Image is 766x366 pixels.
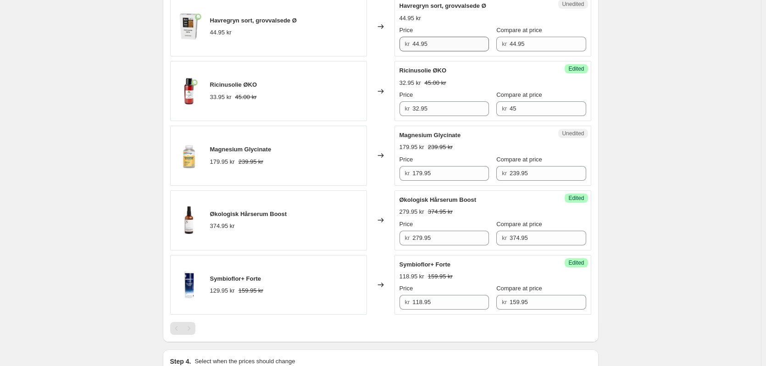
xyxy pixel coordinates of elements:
div: 179.95 kr [210,157,235,166]
div: 374.95 kr [210,222,235,231]
img: 7680c40d-c273-4945-a2d7-034bd65f43a7_80x.jpg [175,78,203,105]
span: Ricinusolie ØKO [400,67,447,74]
span: Symbioflor+ Forte [210,275,261,282]
span: Havregryn sort, grovvalsede Ø [210,17,297,24]
span: kr [405,40,410,47]
span: kr [405,299,410,305]
span: Økologisk Hårserum Boost [400,196,477,203]
span: Compare at price [496,221,542,227]
span: kr [502,299,507,305]
div: 33.95 kr [210,93,232,102]
div: 44.95 kr [210,28,232,37]
img: ebbf96bc-b1cd-4915-a178-d3355860daa1_80x.jpg [175,13,203,40]
span: kr [405,105,410,112]
strike: 159.95 kr [239,286,263,295]
strike: 45.00 kr [235,93,256,102]
strike: 239.95 kr [428,143,453,152]
strike: 45.00 kr [424,78,446,88]
p: Select when the prices should change [194,357,295,366]
strike: 374.95 kr [428,207,453,216]
span: kr [405,234,410,241]
span: Havregryn sort, grovvalsede Ø [400,2,486,9]
span: Compare at price [496,156,542,163]
div: 179.95 kr [400,143,424,152]
span: Price [400,27,413,33]
span: Price [400,156,413,163]
span: Price [400,91,413,98]
div: 129.95 kr [210,286,235,295]
span: kr [502,105,507,112]
span: Price [400,285,413,292]
span: Compare at price [496,285,542,292]
strike: 159.95 kr [428,272,453,281]
span: Magnesium Glycinate [400,132,461,139]
div: 118.95 kr [400,272,424,281]
span: Edited [568,65,584,72]
span: Unedited [562,130,584,137]
span: kr [502,40,507,47]
strike: 239.95 kr [239,157,263,166]
span: Edited [568,194,584,202]
span: Økologisk Hårserum Boost [210,211,287,217]
div: 279.95 kr [400,207,424,216]
div: 44.95 kr [400,14,421,23]
span: kr [502,234,507,241]
span: kr [405,170,410,177]
span: Compare at price [496,27,542,33]
span: Magnesium Glycinate [210,146,272,153]
h2: Step 4. [170,357,191,366]
nav: Pagination [170,322,195,335]
span: Unedited [562,0,584,8]
img: e15e4eea-daeb-4f50-abc1-1078bd708ad9_80x.jpg [175,206,203,234]
span: Symbioflor+ Forte [400,261,451,268]
span: Price [400,221,413,227]
span: Ricinusolie ØKO [210,81,257,88]
span: Edited [568,259,584,266]
span: Compare at price [496,91,542,98]
span: kr [502,170,507,177]
img: 2415449f-257f-4536-8789-929aefa02655_80x.jpg [175,271,203,299]
img: 2929b8eb-3ede-4e87-9ba9-f0a3cb7b0d02_80x.jpg [175,142,203,169]
div: 32.95 kr [400,78,421,88]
